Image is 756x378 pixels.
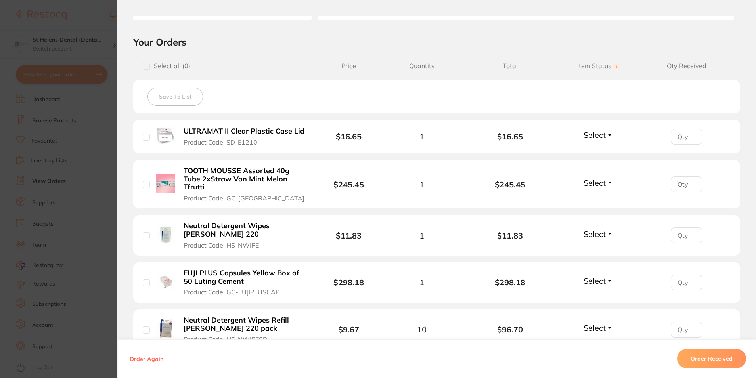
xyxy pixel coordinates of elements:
[581,178,615,188] button: Select
[671,129,702,145] input: Qty
[419,180,424,189] span: 1
[147,88,203,106] button: Save To List
[184,316,305,332] b: Neutral Detergent Wipes Refill [PERSON_NAME] 220 pack
[581,229,615,239] button: Select
[133,36,740,48] h2: Your Orders
[181,316,307,344] button: Neutral Detergent Wipes Refill [PERSON_NAME] 220 pack Product Code: HS-NWIPESR
[417,325,427,334] span: 10
[156,272,175,292] img: FUJI PLUS Capsules Yellow Box of 50 Luting Cement
[181,166,307,202] button: TOOTH MOUSSE Assorted 40g Tube 2xStraw Van Mint Melon Tfrutti Product Code: GC-[GEOGRAPHIC_DATA]
[584,178,606,188] span: Select
[127,355,166,362] button: Order Again
[584,276,606,286] span: Select
[671,322,702,338] input: Qty
[584,323,606,333] span: Select
[336,231,362,241] b: $11.83
[671,275,702,290] input: Qty
[338,325,359,334] b: $9.67
[156,174,175,193] img: TOOTH MOUSSE Assorted 40g Tube 2xStraw Van Mint Melon Tfrutti
[466,132,554,141] b: $16.65
[584,130,606,140] span: Select
[156,126,175,145] img: ULTRAMAT II Clear Plastic Case Lid
[181,221,307,249] button: Neutral Detergent Wipes [PERSON_NAME] 220 Product Code: HS-NWIPE
[677,349,746,368] button: Order Received
[150,62,190,70] span: Select all ( 0 )
[184,139,257,146] span: Product Code: SD-E1210
[466,180,554,189] b: $245.45
[184,127,304,136] b: ULTRAMAT II Clear Plastic Case Lid
[333,277,364,287] b: $298.18
[466,231,554,240] b: $11.83
[378,62,466,70] span: Quantity
[584,229,606,239] span: Select
[156,319,175,338] img: Neutral Detergent Wipes Refill HENRY SCHEIN 220 pack
[554,62,642,70] span: Item Status
[671,227,702,243] input: Qty
[581,130,615,140] button: Select
[466,62,554,70] span: Total
[581,323,615,333] button: Select
[184,167,305,191] b: TOOTH MOUSSE Assorted 40g Tube 2xStraw Van Mint Melon Tfrutti
[419,278,424,287] span: 1
[466,278,554,287] b: $298.18
[419,231,424,240] span: 1
[419,132,424,141] span: 1
[184,288,279,296] span: Product Code: GC-FUJIPLUSCAP
[466,325,554,334] b: $96.70
[336,132,362,141] b: $16.65
[184,269,305,285] b: FUJI PLUS Capsules Yellow Box of 50 Luting Cement
[671,176,702,192] input: Qty
[156,225,175,244] img: Neutral Detergent Wipes HENRY SCHEIN 220
[333,179,364,189] b: $245.45
[319,62,378,70] span: Price
[181,269,307,296] button: FUJI PLUS Capsules Yellow Box of 50 Luting Cement Product Code: GC-FUJIPLUSCAP
[184,336,267,343] span: Product Code: HS-NWIPESR
[581,276,615,286] button: Select
[184,195,304,202] span: Product Code: GC-[GEOGRAPHIC_DATA]
[184,222,305,238] b: Neutral Detergent Wipes [PERSON_NAME] 220
[181,127,307,146] button: ULTRAMAT II Clear Plastic Case Lid Product Code: SD-E1210
[643,62,731,70] span: Qty Received
[184,242,259,249] span: Product Code: HS-NWIPE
